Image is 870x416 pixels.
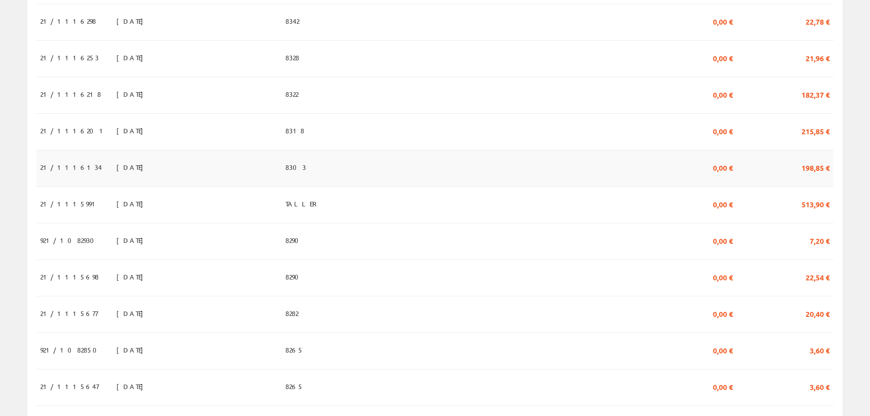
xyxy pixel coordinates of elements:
span: 8342 [285,13,299,29]
span: 0,00 € [713,342,733,358]
span: 0,00 € [713,269,733,284]
span: 21/1116298 [40,13,96,29]
span: 3,60 € [810,342,830,358]
span: 0,00 € [713,159,733,175]
span: [DATE] [116,50,148,65]
span: 0,00 € [713,305,733,321]
span: 921/1082850 [40,342,102,358]
span: 8265 [285,379,304,394]
span: [DATE] [116,269,148,284]
span: 0,00 € [713,123,733,138]
span: 921/1082930 [40,232,100,248]
span: 8328 [285,50,299,65]
span: 8290 [285,269,304,284]
span: 198,85 € [801,159,830,175]
span: [DATE] [116,123,148,138]
span: [DATE] [116,159,148,175]
span: 8303 [285,159,306,175]
span: 22,54 € [806,269,830,284]
span: [DATE] [116,342,148,358]
span: 0,00 € [713,379,733,394]
span: 8318 [285,123,304,138]
span: 21/1115698 [40,269,99,284]
span: 21/1115677 [40,305,98,321]
span: [DATE] [116,232,148,248]
span: 182,37 € [801,86,830,102]
span: [DATE] [116,86,148,102]
span: 0,00 € [713,196,733,211]
span: [DATE] [116,379,148,394]
span: 0,00 € [713,86,733,102]
span: 215,85 € [801,123,830,138]
span: 7,20 € [810,232,830,248]
span: 21/1115991 [40,196,99,211]
span: 21/1116253 [40,50,99,65]
span: 8290 [285,232,304,248]
span: 0,00 € [713,13,733,29]
span: 0,00 € [713,50,733,65]
span: 513,90 € [801,196,830,211]
span: 3,60 € [810,379,830,394]
span: [DATE] [116,305,148,321]
span: 21/1116218 [40,86,101,102]
span: 21/1116134 [40,159,102,175]
span: 22,78 € [806,13,830,29]
span: 21/1116201 [40,123,107,138]
span: 20,40 € [806,305,830,321]
span: 8322 [285,86,298,102]
span: TALLER [285,196,320,211]
span: 0,00 € [713,232,733,248]
span: 21/1115647 [40,379,99,394]
span: 8282 [285,305,298,321]
span: 8265 [285,342,304,358]
span: [DATE] [116,13,148,29]
span: 21,96 € [806,50,830,65]
span: [DATE] [116,196,148,211]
